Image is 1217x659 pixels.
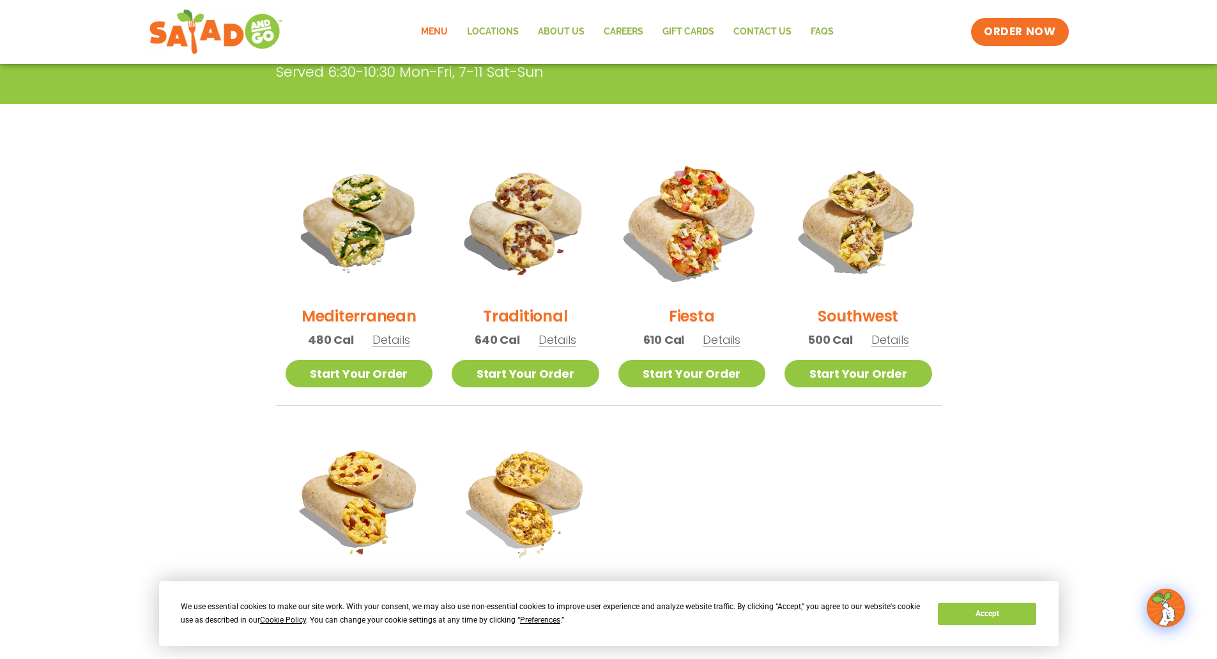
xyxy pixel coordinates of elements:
[276,61,845,82] p: Served 6:30-10:30 Mon-Fri, 7-11 Sat-Sun
[149,6,284,58] img: new-SAG-logo-768×292
[475,331,520,348] span: 640 Cal
[703,332,740,348] span: Details
[286,425,433,573] img: Product photo for Bacon, Egg & Cheese
[653,17,724,47] a: GIFT CARDS
[260,616,306,624] span: Cookie Policy
[308,331,354,348] span: 480 Cal
[483,305,567,327] h2: Traditional
[452,148,599,295] img: Product photo for Traditional
[808,331,853,348] span: 500 Cal
[372,632,409,647] span: Details
[411,17,457,47] a: Menu
[538,632,576,647] span: Details
[938,603,1036,625] button: Accept
[605,135,778,308] img: Product photo for Fiesta
[618,360,766,387] a: Start Your Order
[286,360,433,387] a: Start Your Order
[785,360,932,387] a: Start Your Order
[971,18,1068,46] a: ORDER NOW
[801,17,843,47] a: FAQs
[724,17,801,47] a: Contact Us
[411,17,843,47] nav: Menu
[452,425,599,573] img: Product photo for Turkey Sausage, Egg & Cheese
[520,616,560,624] span: Preferences
[871,332,909,348] span: Details
[539,332,576,348] span: Details
[643,331,685,348] span: 610 Cal
[984,24,1055,40] span: ORDER NOW
[457,17,528,47] a: Locations
[372,332,410,348] span: Details
[452,360,599,387] a: Start Your Order
[302,305,417,327] h2: Mediterranean
[594,17,653,47] a: Careers
[528,17,594,47] a: About Us
[669,305,715,327] h2: Fiesta
[785,148,932,295] img: Product photo for Southwest
[286,148,433,295] img: Product photo for Mediterranean Breakfast Burrito
[159,581,1059,646] div: Cookie Consent Prompt
[818,305,898,327] h2: Southwest
[1148,590,1184,626] img: wpChatIcon
[181,600,922,627] div: We use essential cookies to make our site work. With your consent, we may also use non-essential ...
